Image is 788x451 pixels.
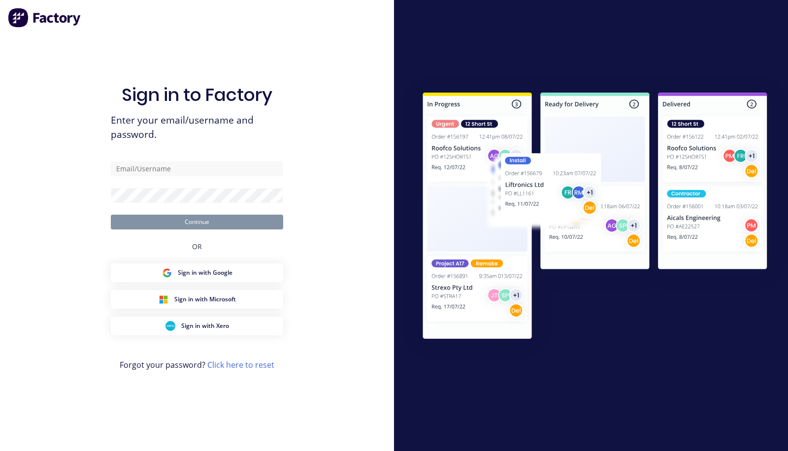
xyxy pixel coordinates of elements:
[402,73,788,361] img: Sign in
[111,317,283,335] button: Xero Sign inSign in with Xero
[8,8,82,28] img: Factory
[207,359,274,370] a: Click here to reset
[120,359,274,371] span: Forgot your password?
[165,321,175,331] img: Xero Sign in
[111,161,283,176] input: Email/Username
[111,263,283,282] button: Google Sign inSign in with Google
[162,268,172,278] img: Google Sign in
[111,290,283,309] button: Microsoft Sign inSign in with Microsoft
[174,295,236,304] span: Sign in with Microsoft
[181,322,229,330] span: Sign in with Xero
[178,268,232,277] span: Sign in with Google
[122,84,272,105] h1: Sign in to Factory
[192,229,202,263] div: OR
[111,215,283,229] button: Continue
[111,113,283,142] span: Enter your email/username and password.
[159,294,168,304] img: Microsoft Sign in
